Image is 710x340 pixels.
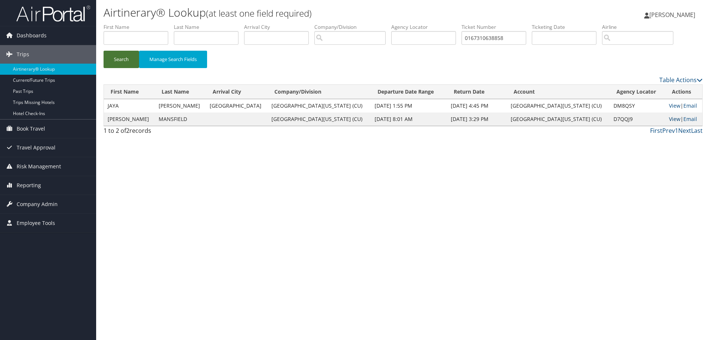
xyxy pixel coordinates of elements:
[268,85,371,99] th: Company/Division
[447,85,507,99] th: Return Date: activate to sort column ascending
[610,85,665,99] th: Agency Locator: activate to sort column ascending
[104,85,155,99] th: First Name: activate to sort column ascending
[17,157,61,176] span: Risk Management
[17,45,29,64] span: Trips
[683,115,697,122] a: Email
[17,138,55,157] span: Travel Approval
[691,127,703,135] a: Last
[155,99,206,112] td: [PERSON_NAME]
[104,112,155,126] td: [PERSON_NAME]
[665,85,702,99] th: Actions
[16,5,90,22] img: airportal-logo.png
[371,112,447,126] td: [DATE] 8:01 AM
[371,99,447,112] td: [DATE] 1:55 PM
[268,112,371,126] td: [GEOGRAPHIC_DATA][US_STATE] (CU)
[104,5,503,20] h1: Airtinerary® Lookup
[507,112,610,126] td: [GEOGRAPHIC_DATA][US_STATE] (CU)
[532,23,602,31] label: Ticketing Date
[268,99,371,112] td: [GEOGRAPHIC_DATA][US_STATE] (CU)
[447,99,507,112] td: [DATE] 4:45 PM
[155,112,206,126] td: MANSFIELD
[155,85,206,99] th: Last Name: activate to sort column ascending
[678,127,691,135] a: Next
[17,119,45,138] span: Book Travel
[244,23,314,31] label: Arrival City
[104,99,155,112] td: JAYA
[17,214,55,232] span: Employee Tools
[126,127,129,135] span: 2
[610,99,665,112] td: DM8QSY
[17,26,47,45] span: Dashboards
[104,51,139,68] button: Search
[507,99,610,112] td: [GEOGRAPHIC_DATA][US_STATE] (CU)
[665,112,702,126] td: |
[659,76,703,84] a: Table Actions
[602,23,679,31] label: Airline
[610,112,665,126] td: D7QQJ9
[17,195,58,213] span: Company Admin
[683,102,697,109] a: Email
[507,85,610,99] th: Account: activate to sort column ascending
[644,4,703,26] a: [PERSON_NAME]
[104,23,174,31] label: First Name
[206,85,268,99] th: Arrival City: activate to sort column ascending
[174,23,244,31] label: Last Name
[17,176,41,195] span: Reporting
[662,127,675,135] a: Prev
[669,102,680,109] a: View
[649,11,695,19] span: [PERSON_NAME]
[665,99,702,112] td: |
[650,127,662,135] a: First
[104,126,245,139] div: 1 to 2 of records
[206,99,268,112] td: [GEOGRAPHIC_DATA]
[447,112,507,126] td: [DATE] 3:29 PM
[461,23,532,31] label: Ticket Number
[669,115,680,122] a: View
[314,23,391,31] label: Company/Division
[206,7,312,19] small: (at least one field required)
[371,85,447,99] th: Departure Date Range: activate to sort column ascending
[391,23,461,31] label: Agency Locator
[139,51,207,68] button: Manage Search Fields
[675,127,678,135] a: 1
